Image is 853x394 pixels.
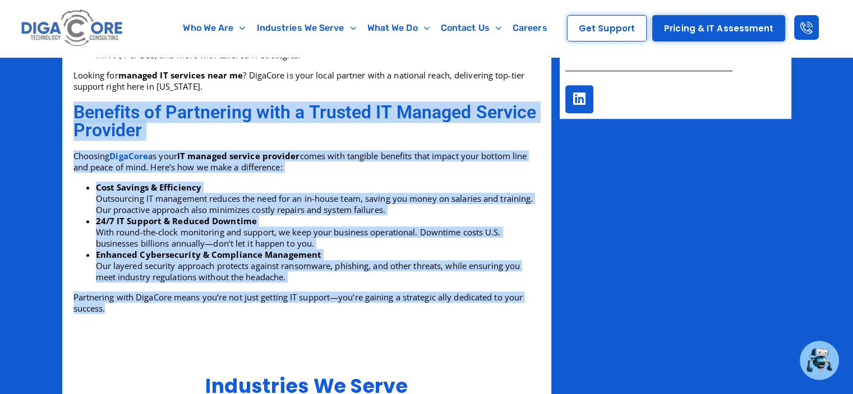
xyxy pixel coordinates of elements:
span: Pricing & IT Assessment [664,24,773,33]
a: Who We Are [177,15,251,41]
a: Pricing & IT Assessment [652,15,785,41]
p: Looking for ? DigaCore is your local partner with a national reach, delivering top-tier support r... [73,69,540,92]
strong: IT managed service provider [177,150,300,161]
a: Industries We Serve [251,15,362,41]
strong: Enhanced Cybersecurity & Compliance Management [96,249,322,260]
h2: Benefits of Partnering with a Trusted IT Managed Service Provider [73,103,540,139]
a: Contact Us [435,15,507,41]
p: Choosing as your comes with tangible benefits that impact your bottom line and peace of mind. Her... [73,150,540,173]
strong: managed IT services near me [118,69,243,81]
p: Partnering with DigaCore means you’re not just getting IT support—you’re gaining a strategic ally... [73,291,540,314]
li: Outsourcing IT management reduces the need for an in-house team, saving you money on salaries and... [96,182,540,215]
img: Digacore logo 1 [19,6,126,51]
nav: Menu [171,15,559,41]
strong: 24/7 IT Support & Reduced Downtime [96,215,257,226]
li: With round-the-clock monitoring and support, we keep your business operational. Downtime costs U.... [96,215,540,249]
strong: Cost Savings & Efficiency [96,182,202,193]
a: What We Do [362,15,435,41]
span: Get Support [579,24,635,33]
a: DigaCore [109,150,148,161]
a: Get Support [567,15,647,41]
li: Our layered security approach protects against ransomware, phishing, and other threats, while ens... [96,249,540,282]
a: Careers [507,15,553,41]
